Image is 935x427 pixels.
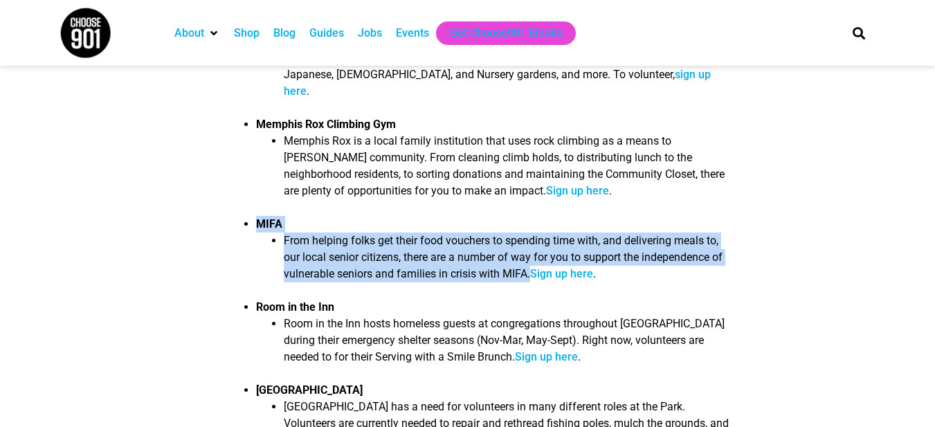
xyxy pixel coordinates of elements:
[174,25,204,42] a: About
[546,184,609,197] a: Sign up here
[284,68,711,98] a: sign up here
[256,300,334,314] strong: Room in the Inn
[530,267,593,280] a: Sign up here
[256,383,363,397] strong: [GEOGRAPHIC_DATA]
[450,25,562,42] a: Get Choose901 Emails
[847,21,870,44] div: Search
[273,25,296,42] a: Blog
[234,25,260,42] a: Shop
[284,133,734,208] li: Memphis Rox is a local family institution that uses rock climbing as a means to [PERSON_NAME] com...
[167,21,829,45] nav: Main nav
[515,350,578,363] a: Sign up here
[256,118,396,131] strong: Memphis Rox Climbing Gym
[396,25,429,42] a: Events
[358,25,382,42] a: Jobs
[284,33,734,108] li: [GEOGRAPHIC_DATA] has multiple opportunities to volunteer including assisting with crafts during ...
[284,233,734,291] li: From helping folks get their food vouchers to spending time with, and delivering meals to, our lo...
[284,316,734,374] li: Room in the Inn hosts homeless guests at congregations throughout [GEOGRAPHIC_DATA] during their ...
[309,25,344,42] a: Guides
[256,217,282,230] strong: MIFA
[167,21,227,45] div: About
